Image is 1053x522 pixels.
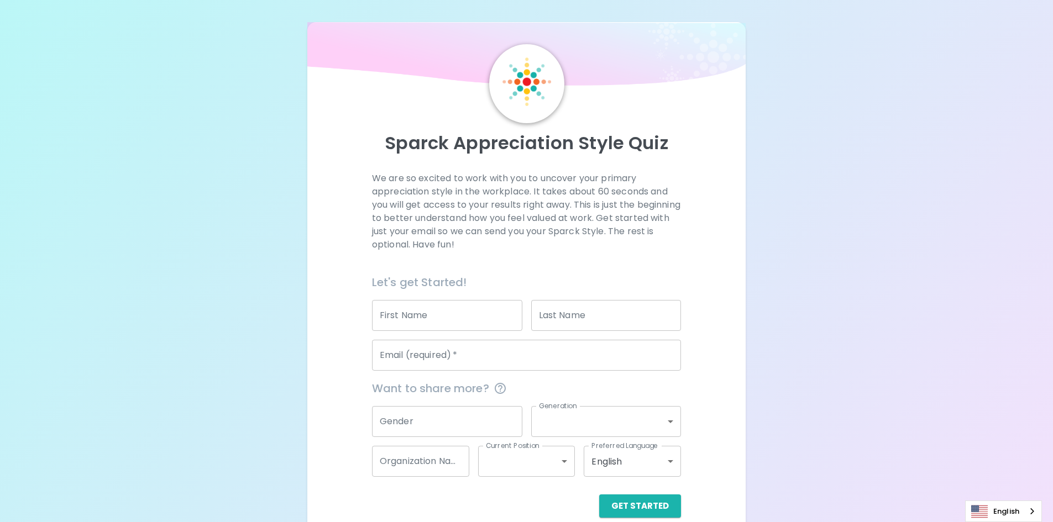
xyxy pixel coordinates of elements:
[539,401,577,410] label: Generation
[966,501,1041,521] a: English
[307,22,746,91] img: wave
[486,441,539,450] label: Current Position
[494,382,507,395] svg: This information is completely confidential and only used for aggregated appreciation studies at ...
[599,494,681,518] button: Get Started
[372,172,681,251] p: We are so excited to work with you to uncover your primary appreciation style in the workplace. I...
[591,441,658,450] label: Preferred Language
[372,273,681,291] h6: Let's get Started!
[372,379,681,397] span: Want to share more?
[965,500,1042,522] div: Language
[321,132,733,154] p: Sparck Appreciation Style Quiz
[502,57,551,106] img: Sparck Logo
[965,500,1042,522] aside: Language selected: English
[584,446,681,477] div: English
